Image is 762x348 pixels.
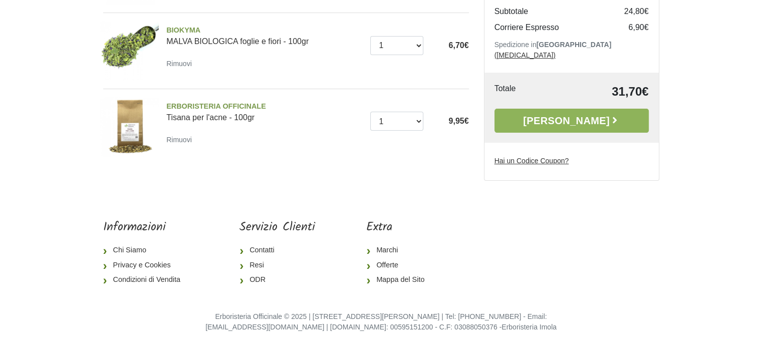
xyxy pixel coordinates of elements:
[239,272,315,287] a: ODR
[166,25,363,46] a: BIOKYMAMALVA BIOLOGICA foglie e fiori - 100gr
[366,243,432,258] a: Marchi
[166,60,192,68] small: Rimuovi
[166,136,192,144] small: Rimuovi
[494,82,551,100] td: Totale
[494,108,649,132] a: [PERSON_NAME]
[166,101,363,112] span: ERBORISTERIA OFFICINALE
[103,258,188,273] a: Privacy e Cookies
[366,272,432,287] a: Mappa del Sito
[103,220,188,235] h5: Informazioni
[100,97,159,157] img: Tisana per l'acne - 100gr
[448,41,468,50] span: 6,70€
[103,243,188,258] a: Chi Siamo
[166,101,363,122] a: ERBORISTERIA OFFICINALETisana per l'acne - 100gr
[366,258,432,273] a: Offerte
[239,243,315,258] a: Contatti
[166,57,196,70] a: Rimuovi
[366,220,432,235] h5: Extra
[609,19,649,35] td: 6,90€
[239,220,315,235] h5: Servizio Clienti
[483,220,659,255] iframe: fb:page Facebook Social Plugin
[494,155,569,166] label: Hai un Codice Coupon?
[551,82,649,100] td: 31,70€
[239,258,315,273] a: Resi
[501,323,557,331] a: Erboristeria Imola
[103,272,188,287] a: Condizioni di Vendita
[494,19,609,35] td: Corriere Espresso
[494,51,556,59] a: ([MEDICAL_DATA])
[494,156,569,164] u: Hai un Codice Coupon?
[205,312,557,331] small: Erboristeria Officinale © 2025 | [STREET_ADDRESS][PERSON_NAME] | Tel: [PHONE_NUMBER] - Email: [EM...
[494,39,649,60] p: Spedizione in
[166,133,196,146] a: Rimuovi
[166,25,363,36] span: BIOKYMA
[494,3,609,19] td: Subtotale
[100,21,159,81] img: MALVA BIOLOGICA foglie e fiori - 100gr
[609,3,649,19] td: 24,80€
[448,117,468,125] span: 9,95€
[537,40,612,48] b: [GEOGRAPHIC_DATA]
